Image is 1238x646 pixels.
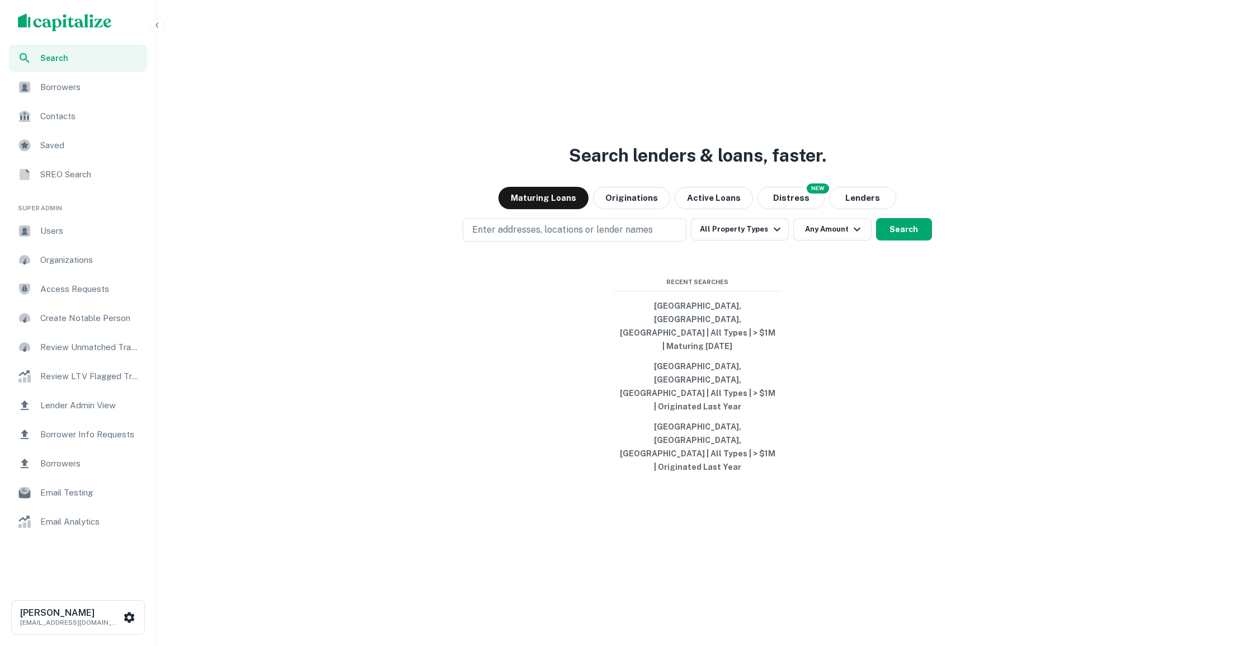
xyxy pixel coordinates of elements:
[40,399,140,412] span: Lender Admin View
[9,276,147,303] a: Access Requests
[9,508,147,535] a: Email Analytics
[40,81,140,94] span: Borrowers
[593,187,670,209] button: Originations
[675,187,753,209] button: Active Loans
[9,190,147,218] li: Super Admin
[9,363,147,390] a: Review LTV Flagged Transactions
[614,417,782,477] button: [GEOGRAPHIC_DATA], [GEOGRAPHIC_DATA], [GEOGRAPHIC_DATA] | All Types | > $1M | Originated Last Year
[40,139,140,152] span: Saved
[9,161,147,188] a: SREO Search
[757,187,825,209] button: Search distressed loans with lien and other non-mortgage details.
[40,515,140,529] span: Email Analytics
[1182,557,1238,610] iframe: Chat Widget
[472,223,653,237] p: Enter addresses, locations or lender names
[40,370,140,383] span: Review LTV Flagged Transactions
[614,296,782,356] button: [GEOGRAPHIC_DATA], [GEOGRAPHIC_DATA], [GEOGRAPHIC_DATA] | All Types | > $1M | Maturing [DATE]
[9,218,147,244] a: Users
[9,421,147,448] a: Borrower Info Requests
[9,334,147,361] a: Review Unmatched Transactions
[614,356,782,417] button: [GEOGRAPHIC_DATA], [GEOGRAPHIC_DATA], [GEOGRAPHIC_DATA] | All Types | > $1M | Originated Last Year
[9,305,147,332] a: Create Notable Person
[691,218,788,241] button: All Property Types
[9,74,147,101] a: Borrowers
[829,187,896,209] button: Lenders
[40,428,140,441] span: Borrower Info Requests
[40,110,140,123] span: Contacts
[20,609,121,617] h6: [PERSON_NAME]
[793,218,872,241] button: Any Amount
[498,187,589,209] button: Maturing Loans
[569,142,826,169] h3: Search lenders & loans, faster.
[463,218,686,242] button: Enter addresses, locations or lender names
[40,253,140,267] span: Organizations
[20,617,121,628] p: [EMAIL_ADDRESS][DOMAIN_NAME]
[40,52,140,64] span: Search
[40,486,140,499] span: Email Testing
[9,450,147,477] a: Borrowers
[9,479,147,506] a: Email Testing
[40,341,140,354] span: Review Unmatched Transactions
[807,183,829,194] div: NEW
[40,282,140,296] span: Access Requests
[40,168,140,181] span: SREO Search
[9,247,147,274] a: Organizations
[40,312,140,325] span: Create Notable Person
[18,13,112,31] img: capitalize-logo.png
[40,224,140,238] span: Users
[9,392,147,419] a: Lender Admin View
[9,132,147,159] a: Saved
[876,218,932,241] button: Search
[40,457,140,470] span: Borrowers
[9,45,147,72] a: Search
[11,600,145,635] button: [PERSON_NAME][EMAIL_ADDRESS][DOMAIN_NAME]
[614,277,782,287] span: Recent Searches
[9,103,147,130] a: Contacts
